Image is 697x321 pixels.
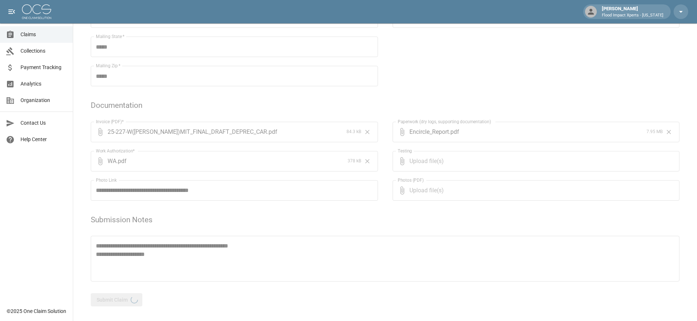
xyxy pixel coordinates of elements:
label: Photo Link [96,177,117,183]
div: [PERSON_NAME] [599,5,666,18]
label: Work Authorization* [96,148,135,154]
img: ocs-logo-white-transparent.png [22,4,51,19]
label: Mailing State [96,33,124,39]
label: Paperwork (dry logs, supporting documentation) [398,118,491,125]
span: Contact Us [20,119,67,127]
span: Payment Tracking [20,64,67,71]
div: © 2025 One Claim Solution [7,307,66,315]
label: Photos (PDF) [398,177,424,183]
label: Mailing Zip [96,63,121,69]
label: Testing [398,148,412,154]
span: Collections [20,47,67,55]
button: open drawer [4,4,19,19]
span: Analytics [20,80,67,88]
span: Claims [20,31,67,38]
p: Flood Impact Xperts - [US_STATE] [602,12,663,19]
label: Invoice (PDF)* [96,118,124,125]
span: Organization [20,97,67,104]
span: Help Center [20,136,67,143]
